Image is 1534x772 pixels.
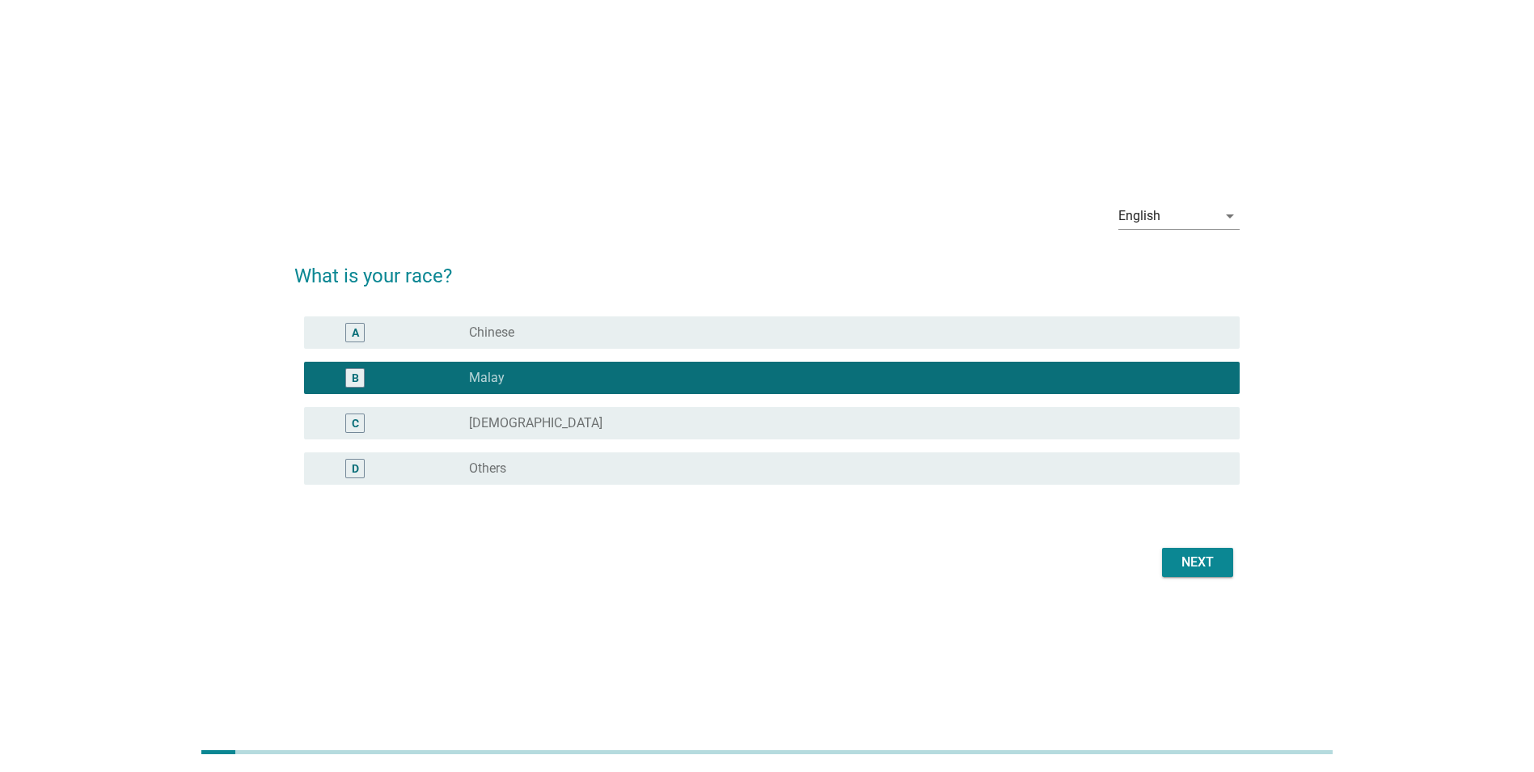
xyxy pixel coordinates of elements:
[352,324,359,341] div: A
[294,245,1240,291] h2: What is your race?
[1175,553,1220,572] div: Next
[1220,206,1240,226] i: arrow_drop_down
[469,460,506,477] label: Others
[1118,209,1160,223] div: English
[469,370,505,386] label: Malay
[352,370,359,387] div: B
[1162,548,1233,577] button: Next
[352,460,359,477] div: D
[469,324,514,341] label: Chinese
[469,415,602,431] label: [DEMOGRAPHIC_DATA]
[352,415,359,432] div: C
